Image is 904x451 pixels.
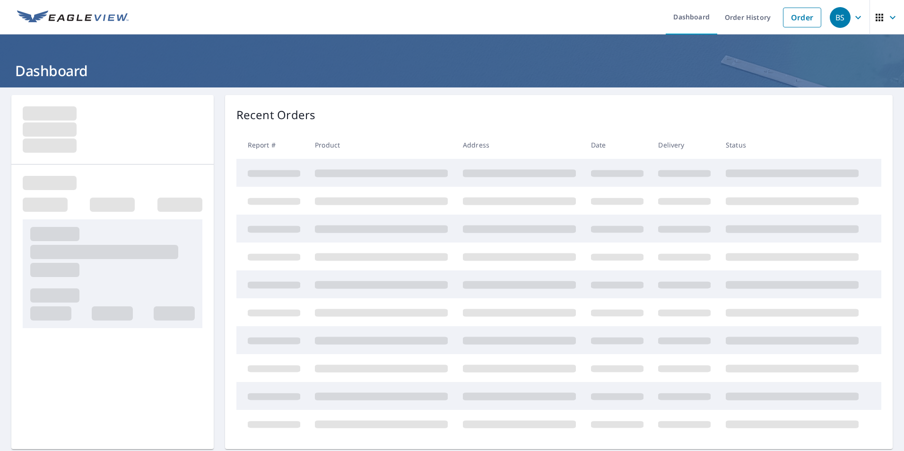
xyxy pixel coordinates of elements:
div: BS [830,7,851,28]
th: Status [718,131,866,159]
p: Recent Orders [236,106,316,123]
th: Report # [236,131,308,159]
th: Delivery [651,131,718,159]
th: Date [583,131,651,159]
img: EV Logo [17,10,129,25]
th: Address [455,131,583,159]
h1: Dashboard [11,61,893,80]
th: Product [307,131,455,159]
a: Order [783,8,821,27]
